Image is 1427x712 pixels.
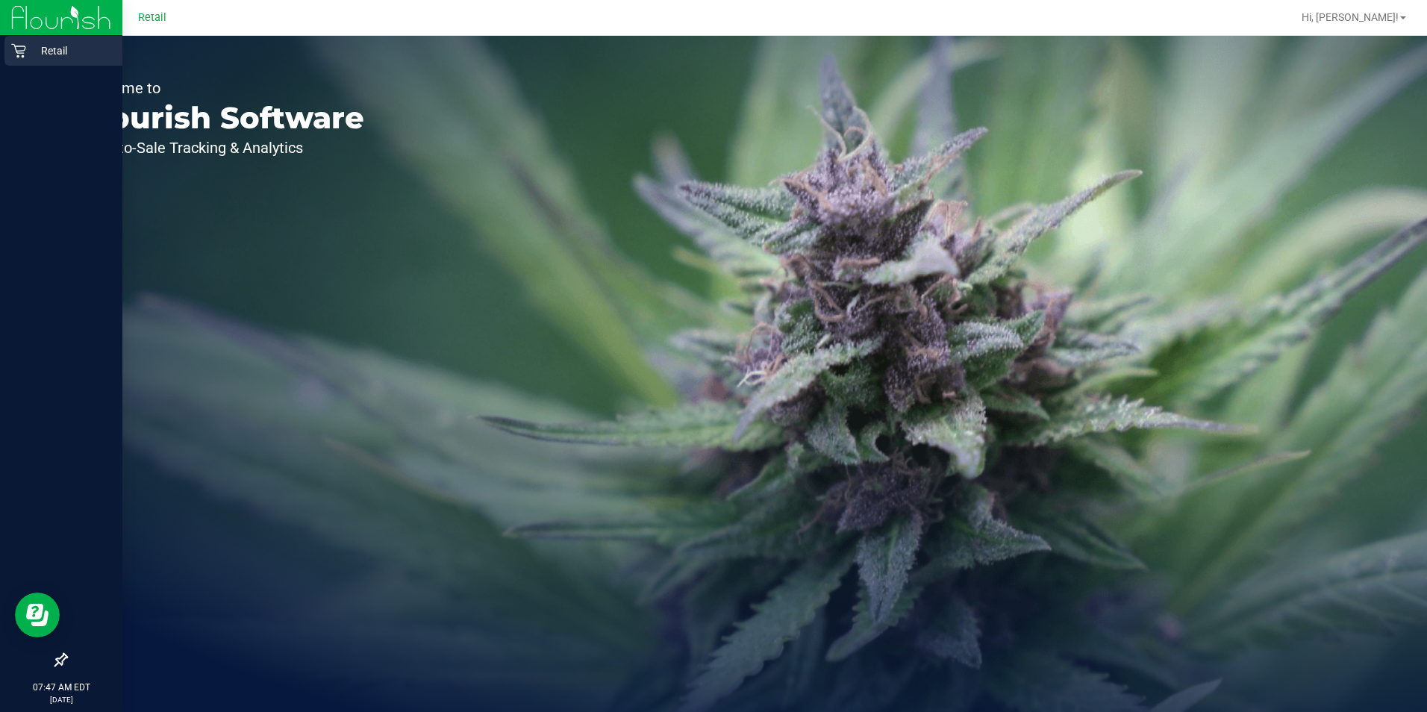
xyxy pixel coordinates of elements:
inline-svg: Retail [11,43,26,58]
span: Hi, [PERSON_NAME]! [1302,11,1399,23]
p: Welcome to [81,81,364,96]
p: 07:47 AM EDT [7,681,116,694]
p: Seed-to-Sale Tracking & Analytics [81,140,364,155]
p: Flourish Software [81,103,364,133]
iframe: Resource center [15,593,60,637]
p: Retail [26,42,116,60]
p: [DATE] [7,694,116,705]
span: Retail [138,11,166,24]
